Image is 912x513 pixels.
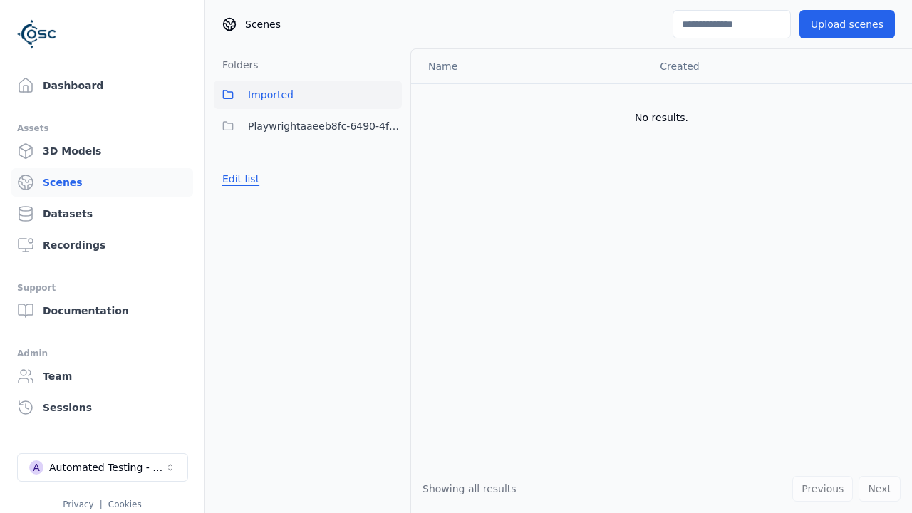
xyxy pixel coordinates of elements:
[248,118,402,135] span: Playwrightaaeeb8fc-6490-4f5b-99da-2ff4d63b51d8
[17,453,188,482] button: Select a workspace
[11,231,193,259] a: Recordings
[17,14,57,54] img: Logo
[214,81,402,109] button: Imported
[17,345,187,362] div: Admin
[17,279,187,296] div: Support
[17,120,187,137] div: Assets
[100,499,103,509] span: |
[648,49,889,83] th: Created
[11,296,193,325] a: Documentation
[11,199,193,228] a: Datasets
[11,393,193,422] a: Sessions
[799,10,895,38] button: Upload scenes
[214,58,259,72] h3: Folders
[214,166,268,192] button: Edit list
[11,71,193,100] a: Dashboard
[248,86,294,103] span: Imported
[49,460,165,475] div: Automated Testing - Playwright
[411,49,648,83] th: Name
[63,499,93,509] a: Privacy
[11,137,193,165] a: 3D Models
[11,362,193,390] a: Team
[29,460,43,475] div: A
[11,168,193,197] a: Scenes
[245,17,281,31] span: Scenes
[214,112,402,140] button: Playwrightaaeeb8fc-6490-4f5b-99da-2ff4d63b51d8
[108,499,142,509] a: Cookies
[411,83,912,152] td: No results.
[423,483,517,494] span: Showing all results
